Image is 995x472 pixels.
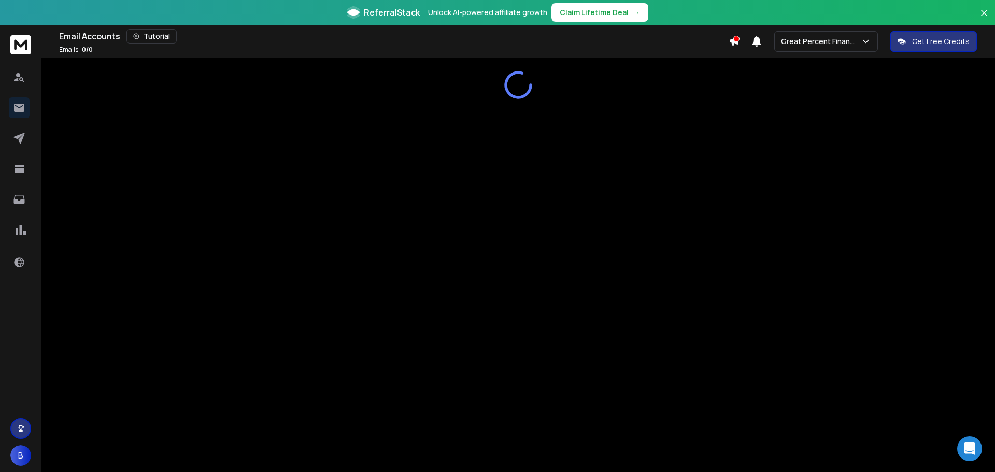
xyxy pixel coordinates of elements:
[59,46,93,54] p: Emails :
[10,445,31,466] button: B
[428,7,547,18] p: Unlock AI-powered affiliate growth
[890,31,977,52] button: Get Free Credits
[82,45,93,54] span: 0 / 0
[126,29,177,44] button: Tutorial
[957,436,982,461] div: Open Intercom Messenger
[59,29,729,44] div: Email Accounts
[364,6,420,19] span: ReferralStack
[551,3,648,22] button: Claim Lifetime Deal→
[912,36,970,47] p: Get Free Credits
[977,6,991,31] button: Close banner
[633,7,640,18] span: →
[781,36,861,47] p: Great Percent Finance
